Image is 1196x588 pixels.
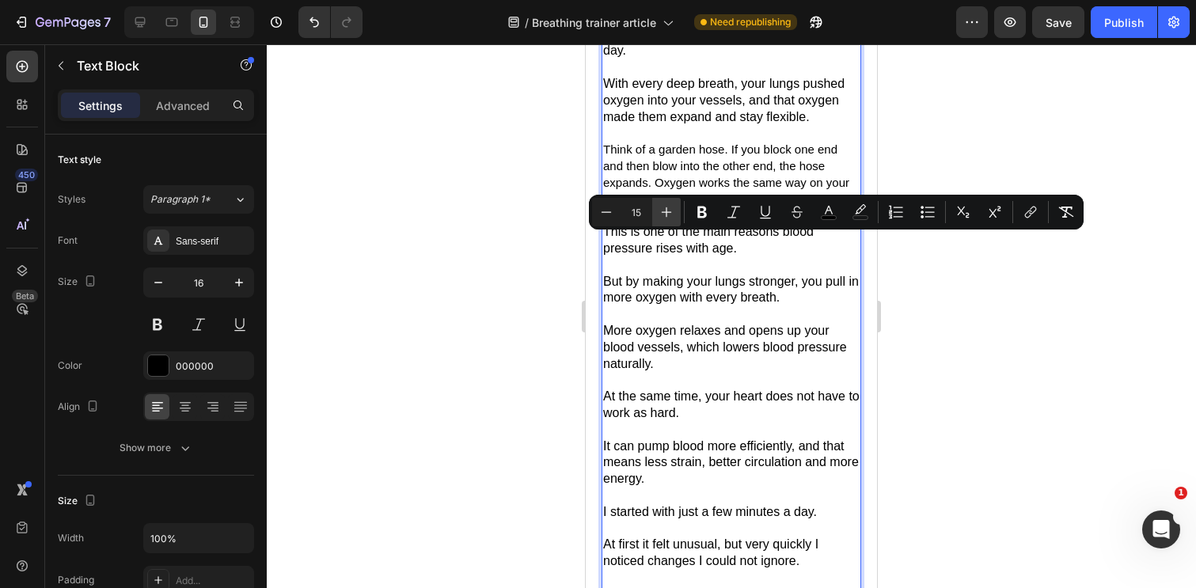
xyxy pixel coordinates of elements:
[17,492,274,525] p: At first it felt unusual, but very quickly I noticed changes I could not ignore.
[17,279,274,328] p: More oxygen relaxes and opens up your blood vessels, which lowers blood pressure naturally.
[1032,6,1084,38] button: Save
[78,97,123,114] p: Settings
[12,290,38,302] div: Beta
[525,14,529,31] span: /
[58,531,84,545] div: Width
[17,460,274,476] p: I started with just a few minutes a day.
[1046,16,1072,29] span: Save
[17,230,274,263] p: But by making your lungs stronger, you pull in more oxygen with every breath.
[58,491,100,512] div: Size
[176,359,250,374] div: 000000
[77,56,211,75] p: Text Block
[58,271,100,293] div: Size
[6,6,118,38] button: 7
[1091,6,1157,38] button: Publish
[17,394,274,443] p: It can pump blood more efficiently, and that means less strain, better circulation and more energy.
[143,185,254,214] button: Paragraph 1*
[58,192,85,207] div: Styles
[176,574,250,588] div: Add...
[104,13,111,32] p: 7
[120,440,193,456] div: Show more
[17,180,274,213] p: This is one of the main reasons blood pressure rises with age.
[150,192,211,207] span: Paragraph 1*
[156,97,210,114] p: Advanced
[17,542,274,559] p: My migraine headaches disappeared.
[1175,487,1187,499] span: 1
[15,169,38,181] div: 450
[58,396,102,418] div: Align
[710,15,791,29] span: Need republishing
[589,195,1084,230] div: Editor contextual toolbar
[17,32,259,79] span: With every deep breath, your lungs pushed oxygen into your vessels, and that oxygen made them exp...
[1104,14,1144,31] div: Publish
[298,6,363,38] div: Undo/Redo
[58,358,82,373] div: Color
[58,573,94,587] div: Padding
[17,98,264,161] span: Think of a garden hose. If you block one end and then blow into the other end, the hose expands. ...
[532,14,656,31] span: Breathing trainer article
[58,233,78,248] div: Font
[144,524,253,552] input: Auto
[58,153,101,167] div: Text style
[17,344,274,377] p: At the same time, your heart does not have to work as hard.
[586,44,877,588] iframe: Design area
[1142,510,1180,548] iframe: Intercom live chat
[58,434,254,462] button: Show more
[176,234,250,248] div: Sans-serif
